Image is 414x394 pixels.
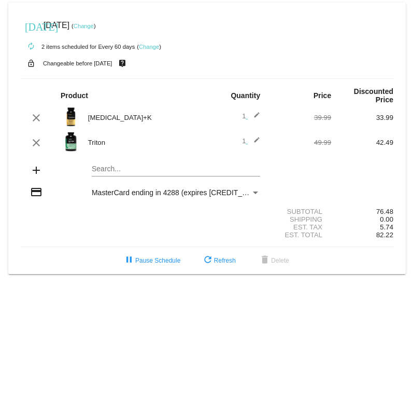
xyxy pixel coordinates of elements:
[25,57,37,70] mat-icon: lock_open
[269,208,331,215] div: Subtotal
[313,91,331,100] strong: Price
[380,215,393,223] span: 0.00
[139,44,159,50] a: Change
[61,106,81,127] img: Image-1-Carousel-Vitamin-DK-Photoshoped-1000x1000-1.png
[123,254,135,267] mat-icon: pause
[331,139,393,146] div: 42.49
[259,257,289,264] span: Delete
[25,20,37,32] mat-icon: [DATE]
[269,223,331,231] div: Est. Tax
[83,114,207,121] div: [MEDICAL_DATA]+K
[30,112,42,124] mat-icon: clear
[380,223,393,231] span: 5.74
[331,114,393,121] div: 33.99
[30,164,42,176] mat-icon: add
[193,251,244,270] button: Refresh
[202,254,214,267] mat-icon: refresh
[231,91,260,100] strong: Quantity
[30,186,42,198] mat-icon: credit_card
[248,137,260,149] mat-icon: edit
[92,188,290,197] span: MasterCard ending in 4288 (expires [CREDIT_CARD_DATA])
[331,208,393,215] div: 76.48
[242,112,260,120] span: 1
[376,231,393,239] span: 82.22
[269,139,331,146] div: 49.99
[92,188,260,197] mat-select: Payment Method
[61,131,81,152] img: Image-1-Carousel-Triton-Transp.png
[242,137,260,145] span: 1
[83,139,207,146] div: Triton
[354,87,393,104] strong: Discounted Price
[43,60,112,66] small: Changeable before [DATE]
[269,114,331,121] div: 39.99
[248,112,260,124] mat-icon: edit
[25,40,37,53] mat-icon: autorenew
[269,231,331,239] div: Est. Total
[123,257,180,264] span: Pause Schedule
[259,254,271,267] mat-icon: delete
[21,44,135,50] small: 2 items scheduled for Every 60 days
[250,251,297,270] button: Delete
[92,165,260,173] input: Search...
[74,23,94,29] a: Change
[116,57,129,70] mat-icon: live_help
[137,44,161,50] small: ( )
[269,215,331,223] div: Shipping
[61,91,88,100] strong: Product
[72,23,96,29] small: ( )
[115,251,189,270] button: Pause Schedule
[202,257,236,264] span: Refresh
[30,137,42,149] mat-icon: clear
